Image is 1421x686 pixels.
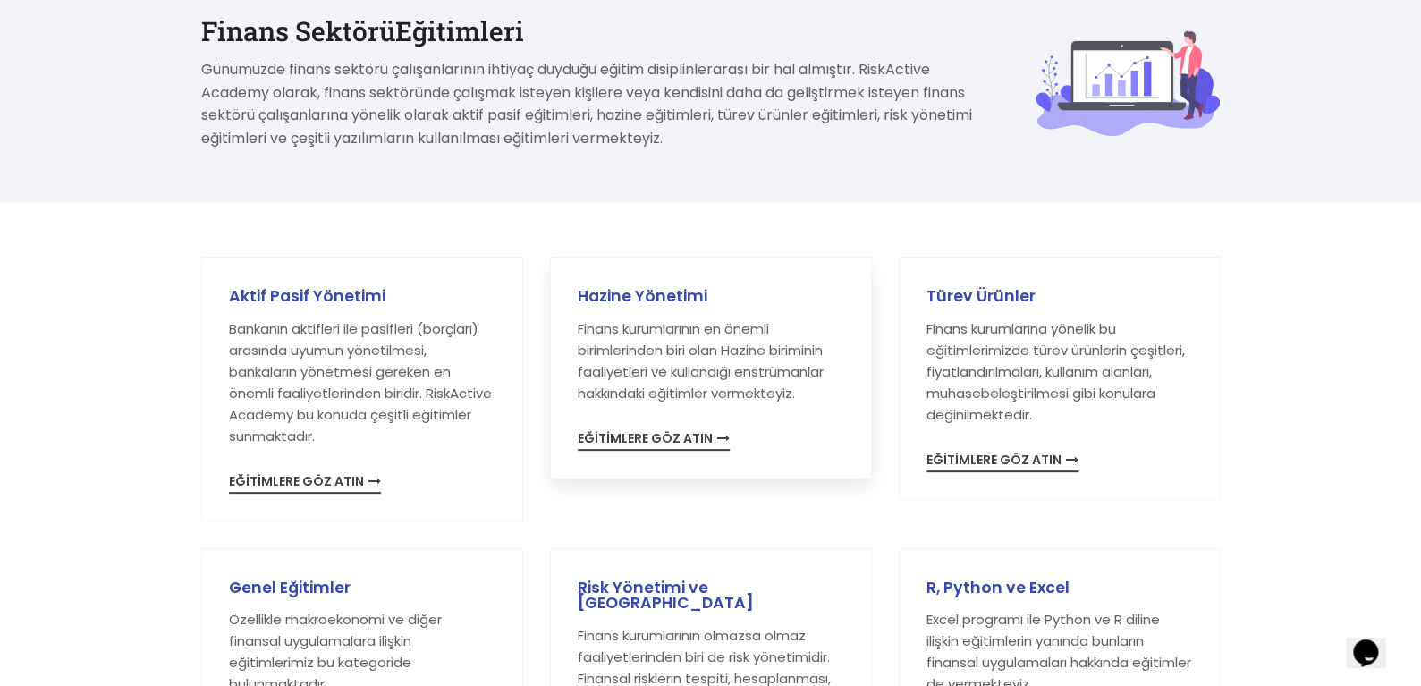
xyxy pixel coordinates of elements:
span: EĞİTİMLERE GÖZ ATIN [926,453,1078,472]
p: Günümüzde finans sektörü çalışanlarının ihtiyaç duyduğu eğitim disiplinlerarası bir hal almıştır.... [201,58,982,149]
h3: Risk Yönetimi ve [GEOGRAPHIC_DATA] [578,580,844,612]
h3: Türev Ürünler [926,289,1193,305]
h3: Hazine Yönetimi [578,289,844,305]
span: EĞİTİMLERE GÖZ ATIN [578,432,730,451]
img: cqywdsurwbzmcfl416hp.svg [1036,30,1221,136]
h1: Finans Sektörü Eğitimleri [201,18,982,45]
p: Bankanın aktifleri ile pasifleri (borçları) arasında uyumun yönetilmesi, bankaların yönetmesi ger... [229,318,495,447]
p: Finans kurumlarının en önemli birimlerinden biri olan Hazine biriminin faaliyetleri ve kullandığı... [578,318,844,404]
h3: Genel Eğitimler [229,580,495,597]
h3: R, Python ve Excel [926,580,1193,597]
p: Finans kurumlarına yönelik bu eğitimlerimizde türev ürünlerin çeşitleri, fiyatlandırılmaları, kul... [926,318,1193,426]
a: Aktif Pasif YönetimiBankanın aktifleri ile pasifleri (borçları) arasında uyumun yönetilmesi, bank... [229,289,495,490]
h3: Aktif Pasif Yönetimi [229,289,495,305]
a: Türev ÜrünlerFinans kurumlarına yönelik bu eğitimlerimizde türev ürünlerin çeşitleri, fiyatlandır... [926,289,1193,469]
iframe: chat widget [1346,614,1403,668]
span: EĞİTİMLERE GÖZ ATIN [229,475,381,494]
a: Hazine YönetimiFinans kurumlarının en önemli birimlerinden biri olan Hazine biriminin faaliyetler... [578,289,844,447]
